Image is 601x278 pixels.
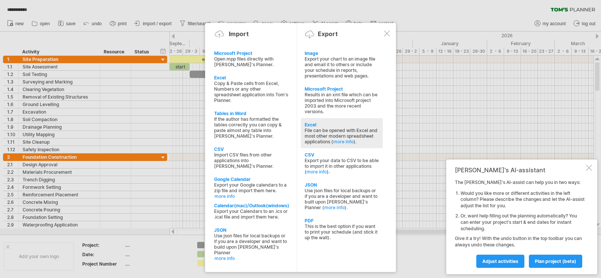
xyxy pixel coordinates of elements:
[305,50,379,56] div: Image
[305,158,379,175] div: Export your data to CSV to be able to import it in other applications ( ).
[305,92,379,114] div: Results in an xml file which can be imported into Microsoft project 2003 and the more recent vers...
[305,56,379,79] div: Export your chart to an image file and email it to others or include your schedule in reports, pr...
[529,255,582,268] a: plan project (beta)
[461,213,584,232] li: Or, want help filling out the planning automatically? You can enter your project's start & end da...
[305,152,379,158] div: CSV
[455,179,584,267] div: The [PERSON_NAME]'s AI-assist can help you in two ways: Give it a try! With the undo button in th...
[305,122,379,128] div: Excel
[305,188,379,210] div: Use json files for local backups or if you are a developer and want to built upon [PERSON_NAME]'s...
[318,30,338,38] div: Export
[305,182,379,188] div: JSON
[476,255,524,268] a: Adjust activities
[305,223,379,240] div: This is the best option if you want to print your schedule (and stick it up the wall).
[305,86,379,92] div: Microsoft Project
[305,218,379,223] div: PDF
[214,75,288,81] div: Excel
[333,139,353,144] a: more info
[214,116,288,139] div: If the author has formatted the tables correctly you can copy & paste almost any table into [PERS...
[455,166,584,174] div: [PERSON_NAME]'s AI-assistant
[214,81,288,103] div: Copy & Paste cells from Excel, Numbers or any other spreadsheet application into Tom's Planner.
[324,205,344,210] a: more info
[482,258,518,264] span: Adjust activities
[214,193,289,199] a: more info
[305,128,379,144] div: File can be opened with Excel and most other modern spreadsheet applications ( ).
[307,169,327,175] a: more info
[229,30,249,38] div: Import
[461,190,584,209] li: Would you like more or different activities in the left column? Please describe the changes and l...
[214,111,288,116] div: Tables in Word
[214,255,289,261] a: more info
[535,258,576,264] span: plan project (beta)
